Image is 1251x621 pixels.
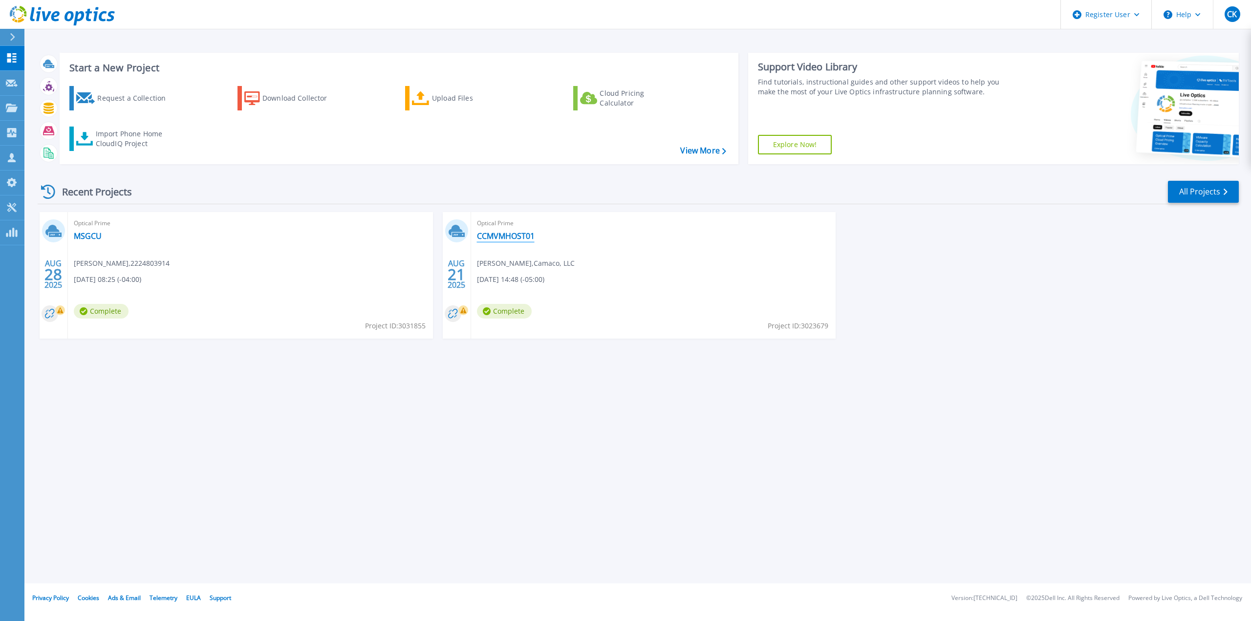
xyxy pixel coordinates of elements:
div: Import Phone Home CloudIQ Project [96,129,172,149]
a: CCMVMHOST01 [477,231,535,241]
span: [DATE] 14:48 (-05:00) [477,274,544,285]
a: EULA [186,594,201,602]
a: Download Collector [237,86,346,110]
span: Complete [74,304,129,319]
div: AUG 2025 [447,257,466,292]
span: CK [1227,10,1237,18]
a: Support [210,594,231,602]
span: [PERSON_NAME] , 2224803914 [74,258,170,269]
a: Cloud Pricing Calculator [573,86,682,110]
a: Telemetry [150,594,177,602]
div: Find tutorials, instructional guides and other support videos to help you make the most of your L... [758,77,1012,97]
li: Version: [TECHNICAL_ID] [951,595,1017,601]
li: © 2025 Dell Inc. All Rights Reserved [1026,595,1120,601]
span: 21 [448,270,465,278]
a: View More [680,146,726,155]
a: Ads & Email [108,594,141,602]
span: Complete [477,304,532,319]
a: MSGCU [74,231,102,241]
a: All Projects [1168,181,1239,203]
span: [DATE] 08:25 (-04:00) [74,274,141,285]
span: Project ID: 3031855 [365,321,426,331]
a: Request a Collection [69,86,178,110]
div: Upload Files [432,88,510,108]
div: Recent Projects [38,180,145,204]
div: Support Video Library [758,61,1012,73]
a: Cookies [78,594,99,602]
h3: Start a New Project [69,63,726,73]
a: Upload Files [405,86,514,110]
span: Optical Prime [477,218,830,229]
div: Download Collector [262,88,341,108]
a: Privacy Policy [32,594,69,602]
div: Cloud Pricing Calculator [600,88,678,108]
span: Project ID: 3023679 [768,321,828,331]
li: Powered by Live Optics, a Dell Technology [1128,595,1242,601]
span: [PERSON_NAME] , Camaco, LLC [477,258,575,269]
div: Request a Collection [97,88,175,108]
span: Optical Prime [74,218,427,229]
a: Explore Now! [758,135,832,154]
div: AUG 2025 [44,257,63,292]
span: 28 [44,270,62,278]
